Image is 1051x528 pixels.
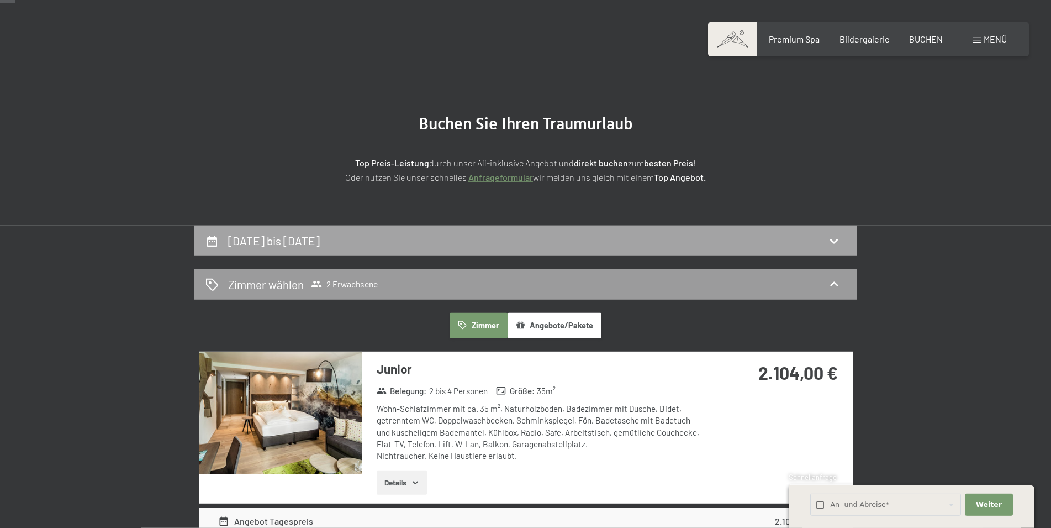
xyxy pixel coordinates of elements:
h2: Zimmer wählen [228,276,304,292]
strong: Top Preis-Leistung [355,158,429,168]
div: Angebot Tagespreis [218,515,313,528]
strong: 2.104,00 € [775,516,815,526]
a: Bildergalerie [839,34,890,44]
span: Menü [984,34,1007,44]
span: Schnellanfrage [789,473,837,482]
a: BUCHEN [909,34,943,44]
button: Angebote/Pakete [508,313,601,338]
h2: [DATE] bis [DATE] [228,234,320,248]
h3: Junior [377,360,705,378]
p: durch unser All-inklusive Angebot und zum ! Oder nutzen Sie unser schnelles wir melden uns gleich... [250,156,802,184]
strong: 2.104,00 € [758,362,838,383]
span: 2 bis 4 Personen [429,385,488,397]
div: Wohn-Schlafzimmer mit ca. 35 m², Naturholzboden, Badezimmer mit Dusche, Bidet, getrenntem WC, Dop... [377,403,705,462]
strong: Belegung : [377,385,427,397]
span: 35 m² [537,385,556,397]
span: Buchen Sie Ihren Traumurlaub [419,114,633,133]
strong: direkt buchen [574,158,628,168]
strong: besten Preis [644,158,693,168]
a: Premium Spa [769,34,820,44]
button: Details [377,471,427,495]
strong: Top Angebot. [654,172,706,182]
button: Zimmer [450,313,507,338]
span: Weiter [976,500,1002,510]
img: mss_renderimg.php [199,352,362,474]
a: Anfrageformular [468,172,533,182]
span: 2 Erwachsene [311,279,378,290]
strong: Größe : [496,385,535,397]
button: Weiter [965,494,1012,516]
